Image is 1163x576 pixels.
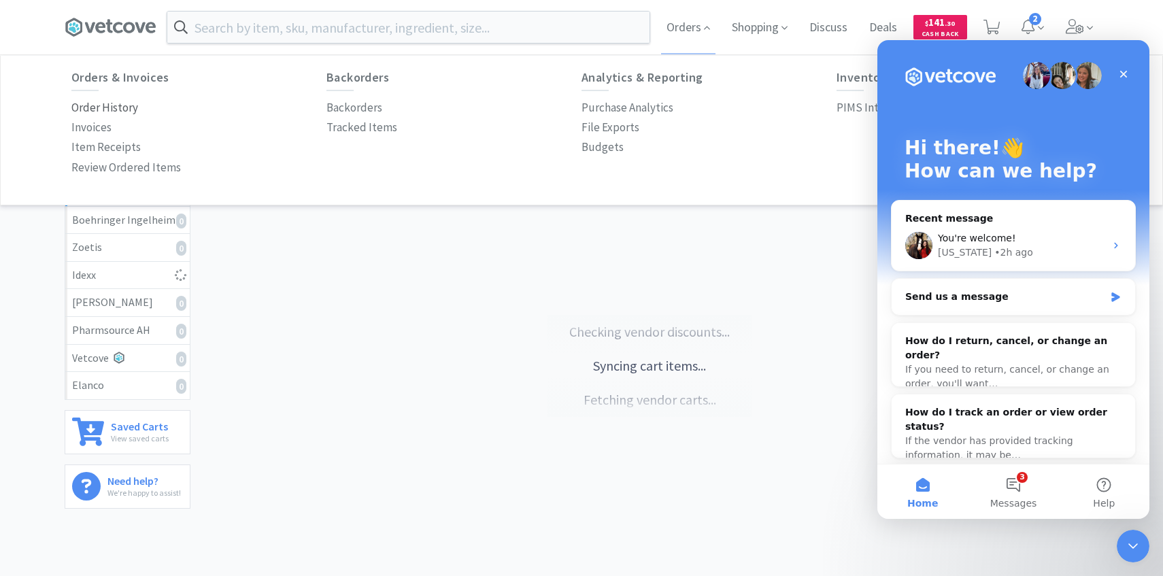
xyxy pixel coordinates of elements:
p: Purchase Analytics [581,99,673,117]
h6: Backorders [326,71,581,84]
a: Review Ordered Items [71,158,181,177]
p: Item Receipts [71,138,141,156]
a: Idexx [65,262,190,290]
p: Order History [71,99,138,117]
div: Elanco [72,377,183,394]
i: 0 [176,352,186,367]
a: Elanco0 [65,372,190,399]
a: Zoetis0 [65,234,190,262]
a: File Exports [581,118,639,137]
a: Item Receipts [71,137,141,157]
i: 0 [176,214,186,228]
i: 0 [176,241,186,256]
input: Search by item, sku, manufacturer, ingredient, size... [167,12,650,43]
iframe: Intercom live chat [877,40,1149,519]
h6: Inventory [837,71,1092,84]
span: $ [925,19,928,28]
h6: Orders & Invoices [71,71,326,84]
a: Backorders [326,98,382,118]
a: Vetcove0 [65,345,190,373]
span: 2 [1029,13,1041,25]
p: View saved carts [111,432,169,445]
a: $141.30Cash Back [913,9,967,46]
a: Invoices [71,118,112,137]
p: Budgets [581,138,624,156]
div: Idexx [72,267,183,284]
a: Order History [71,98,138,118]
a: Saved CartsView saved carts [65,410,190,454]
a: PIMS Integration [837,98,920,118]
h6: Analytics & Reporting [581,71,837,84]
a: Deals [864,22,903,34]
span: Cash Back [922,31,959,39]
i: 0 [176,324,186,339]
p: Backorders [326,99,382,117]
span: 141 [925,16,955,29]
span: . 30 [945,19,955,28]
h6: Saved Carts [111,418,169,432]
i: 0 [176,296,186,311]
p: PIMS Integration [837,99,920,117]
div: Zoetis [72,239,183,256]
h6: Need help? [107,472,181,486]
p: Review Ordered Items [71,158,181,177]
a: Boehringer Ingelheim0 [65,207,190,235]
a: Discuss [804,22,853,34]
a: Tracked Items [326,118,397,137]
i: 0 [176,379,186,394]
iframe: Intercom live chat [1117,530,1149,562]
a: Budgets [581,137,624,157]
div: Boehringer Ingelheim [72,211,183,229]
div: Vetcove [72,350,183,367]
div: Pharmsource AH [72,322,183,339]
p: We're happy to assist! [107,486,181,499]
a: Purchase Analytics [581,98,673,118]
div: [PERSON_NAME] [72,294,183,311]
a: Pharmsource AH0 [65,317,190,345]
a: [PERSON_NAME]0 [65,289,190,317]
